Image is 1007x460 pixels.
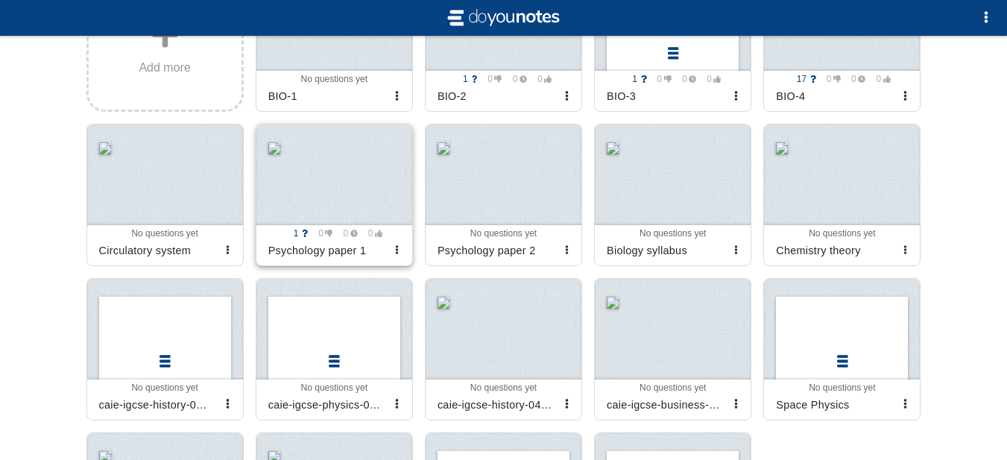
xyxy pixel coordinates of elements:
[594,124,751,266] a: No questions yetBiology syllabus
[432,393,558,417] div: caie-igcse-history-0470-core-content-b-the-20th-century-6686f8dda429782f07a1c8bf-731
[763,278,921,420] a: No questions yetSpace Physics
[505,74,527,84] span: 0
[425,124,582,266] a: No questions yetPsychology paper 2
[640,228,706,239] span: No questions yet
[93,239,219,262] div: Circulatory system
[432,239,558,262] div: Psychology paper 2
[601,84,727,108] div: BIO-3
[763,124,921,266] a: No questions yetChemistry theory
[301,382,367,393] span: No questions yet
[444,6,564,30] img: svg+xml;base64,CiAgICAgIDxzdmcgdmlld0JveD0iLTIgLTIgMjAgNCIgeG1sbnM9Imh0dHA6Ly93d3cudzMub3JnLzIwMD...
[425,278,582,420] a: No questions yetcaie-igcse-history-0470-core-content-b-the-20th-century-6686f8dda429782f07a1c8bf-731
[470,228,537,239] span: No questions yet
[818,74,841,84] span: 0
[301,74,367,84] span: No questions yet
[480,74,502,84] span: 0
[131,228,198,239] span: No questions yet
[601,393,727,417] div: caie-igcse-business-studies-0450-theory-6686f8dda429782f07a1c8bf-719
[455,74,477,84] span: 1
[594,278,751,420] a: No questions yetcaie-igcse-business-studies-0450-theory-6686f8dda429782f07a1c8bf-719
[93,393,219,417] div: caie-igcse-history-0470-depth-study-b-[GEOGRAPHIC_DATA]-191845-6686f8dda429782f07a1c8bf-777
[285,228,308,239] span: 1
[311,228,333,239] span: 0
[86,278,244,420] a: No questions yetcaie-igcse-history-0470-depth-study-b-[GEOGRAPHIC_DATA]-191845-6686f8dda429782f07...
[844,74,866,84] span: 0
[335,228,358,239] span: 0
[649,74,672,84] span: 0
[262,393,388,417] div: caie-igcse-physics-0625-theory-6686f8dda429782f07a1c8bf-811
[770,84,896,108] div: BIO-4
[809,228,875,239] span: No questions yet
[601,239,727,262] div: Biology syllabus
[360,228,382,239] span: 0
[640,382,706,393] span: No questions yet
[868,74,891,84] span: 0
[770,393,896,417] div: Space Physics
[625,74,647,84] span: 1
[262,239,388,262] div: Psychology paper 1
[770,239,896,262] div: Chemistry theory
[256,278,413,420] a: No questions yetcaie-igcse-physics-0625-theory-6686f8dda429782f07a1c8bf-811
[699,74,722,84] span: 0
[256,124,413,266] a: 1 0 0 0 Psychology paper 1
[432,84,558,108] div: BIO-2
[794,74,816,84] span: 17
[139,61,190,75] span: Add more
[674,74,696,84] span: 0
[131,382,198,393] span: No questions yet
[86,124,244,266] a: No questions yetCirculatory system
[530,74,552,84] span: 0
[470,382,537,393] span: No questions yet
[971,3,1001,33] button: Options
[809,382,875,393] span: No questions yet
[262,84,388,108] div: BIO-1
